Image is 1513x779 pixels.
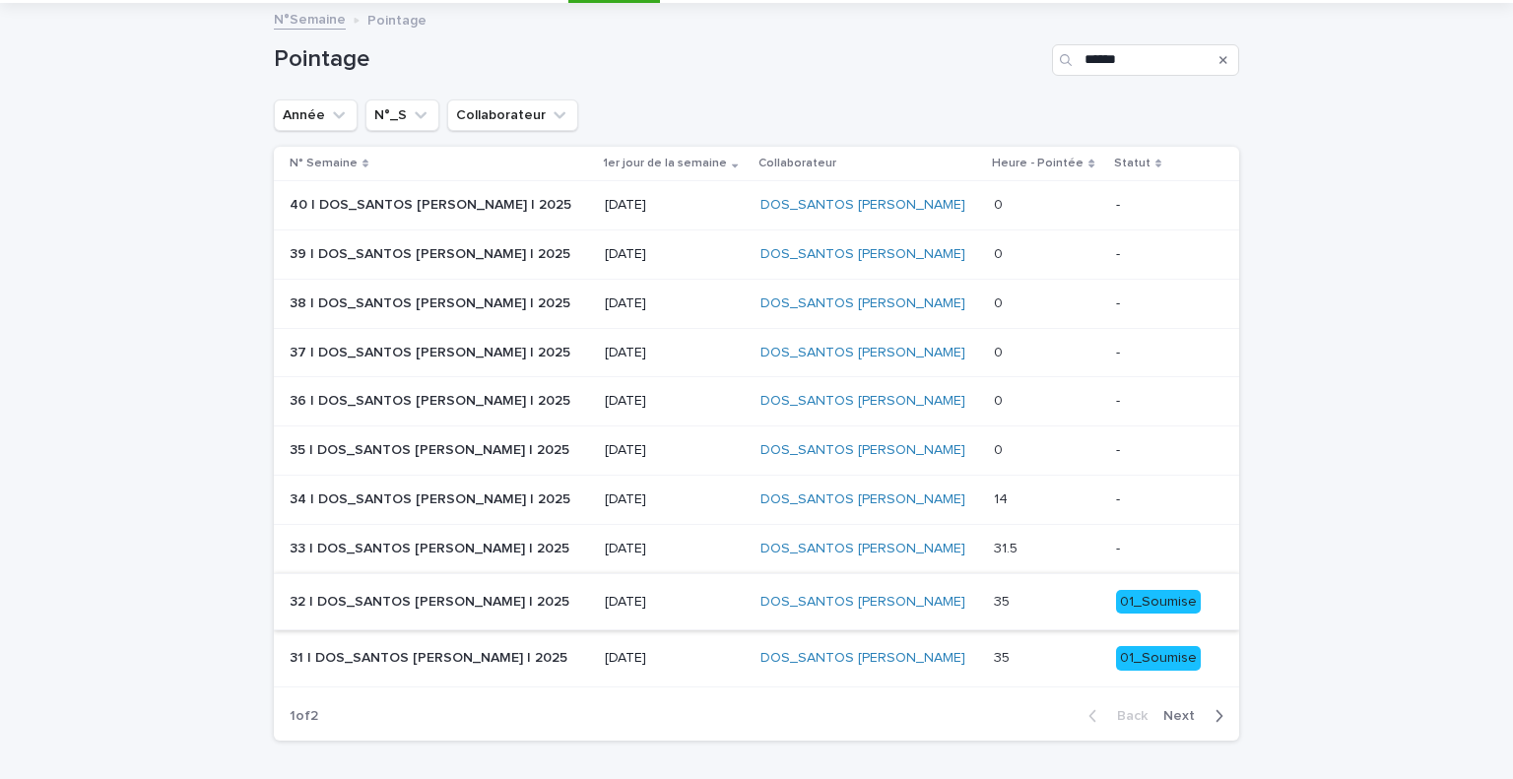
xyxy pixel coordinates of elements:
p: 33 | DOS_SANTOS [PERSON_NAME] | 2025 [290,537,573,557]
p: [DATE] [605,541,745,557]
tr: 35 | DOS_SANTOS [PERSON_NAME] | 202535 | DOS_SANTOS [PERSON_NAME] | 2025 [DATE]DOS_SANTOS [PERSON... [274,426,1239,476]
p: - [1116,246,1208,263]
p: 35 [994,646,1014,667]
p: 32 | DOS_SANTOS [PERSON_NAME] | 2025 [290,590,573,611]
p: 40 | DOS_SANTOS [PERSON_NAME] | 2025 [290,193,575,214]
p: - [1116,345,1208,361]
p: Pointage [367,8,427,30]
h1: Pointage [274,45,1044,74]
button: Back [1073,707,1155,725]
p: Heure - Pointée [992,153,1084,174]
p: 34 | DOS_SANTOS [PERSON_NAME] | 2025 [290,487,574,508]
p: Collaborateur [758,153,836,174]
button: Collaborateur [447,99,578,131]
button: N°_S [365,99,439,131]
p: [DATE] [605,442,745,459]
span: Next [1163,709,1207,723]
p: [DATE] [605,491,745,508]
p: [DATE] [605,650,745,667]
button: Année [274,99,358,131]
p: [DATE] [605,246,745,263]
p: 0 [994,438,1007,459]
a: DOS_SANTOS [PERSON_NAME] [760,491,965,508]
tr: 33 | DOS_SANTOS [PERSON_NAME] | 202533 | DOS_SANTOS [PERSON_NAME] | 2025 [DATE]DOS_SANTOS [PERSON... [274,524,1239,573]
p: - [1116,197,1208,214]
p: [DATE] [605,295,745,312]
p: 36 | DOS_SANTOS [PERSON_NAME] | 2025 [290,389,574,410]
p: Statut [1114,153,1151,174]
p: 39 | DOS_SANTOS [PERSON_NAME] | 2025 [290,242,574,263]
p: 35 [994,590,1014,611]
a: DOS_SANTOS [PERSON_NAME] [760,345,965,361]
button: Next [1155,707,1239,725]
a: DOS_SANTOS [PERSON_NAME] [760,393,965,410]
tr: 34 | DOS_SANTOS [PERSON_NAME] | 202534 | DOS_SANTOS [PERSON_NAME] | 2025 [DATE]DOS_SANTOS [PERSON... [274,475,1239,524]
a: DOS_SANTOS [PERSON_NAME] [760,295,965,312]
span: Back [1105,709,1148,723]
p: 1er jour de la semaine [603,153,727,174]
p: - [1116,442,1208,459]
a: DOS_SANTOS [PERSON_NAME] [760,197,965,214]
a: DOS_SANTOS [PERSON_NAME] [760,442,965,459]
tr: 38 | DOS_SANTOS [PERSON_NAME] | 202538 | DOS_SANTOS [PERSON_NAME] | 2025 [DATE]DOS_SANTOS [PERSON... [274,279,1239,328]
p: 31.5 [994,537,1021,557]
p: - [1116,491,1208,508]
p: - [1116,295,1208,312]
a: DOS_SANTOS [PERSON_NAME] [760,541,965,557]
div: 01_Soumise [1116,590,1201,615]
tr: 39 | DOS_SANTOS [PERSON_NAME] | 202539 | DOS_SANTOS [PERSON_NAME] | 2025 [DATE]DOS_SANTOS [PERSON... [274,229,1239,279]
p: [DATE] [605,197,745,214]
p: 1 of 2 [274,692,334,741]
a: N°Semaine [274,7,346,30]
input: Search [1052,44,1239,76]
p: 14 [994,487,1012,508]
p: 38 | DOS_SANTOS [PERSON_NAME] | 2025 [290,292,574,312]
p: - [1116,541,1208,557]
p: 0 [994,389,1007,410]
p: 0 [994,341,1007,361]
p: 35 | DOS_SANTOS [PERSON_NAME] | 2025 [290,438,573,459]
p: 0 [994,193,1007,214]
a: DOS_SANTOS [PERSON_NAME] [760,594,965,611]
p: 37 | DOS_SANTOS [PERSON_NAME] | 2025 [290,341,574,361]
p: [DATE] [605,393,745,410]
tr: 32 | DOS_SANTOS [PERSON_NAME] | 202532 | DOS_SANTOS [PERSON_NAME] | 2025 [DATE]DOS_SANTOS [PERSON... [274,573,1239,630]
div: 01_Soumise [1116,646,1201,671]
a: DOS_SANTOS [PERSON_NAME] [760,246,965,263]
p: 0 [994,242,1007,263]
p: [DATE] [605,594,745,611]
tr: 40 | DOS_SANTOS [PERSON_NAME] | 202540 | DOS_SANTOS [PERSON_NAME] | 2025 [DATE]DOS_SANTOS [PERSON... [274,181,1239,230]
a: DOS_SANTOS [PERSON_NAME] [760,650,965,667]
p: N° Semaine [290,153,358,174]
tr: 37 | DOS_SANTOS [PERSON_NAME] | 202537 | DOS_SANTOS [PERSON_NAME] | 2025 [DATE]DOS_SANTOS [PERSON... [274,328,1239,377]
tr: 31 | DOS_SANTOS [PERSON_NAME] | 202531 | DOS_SANTOS [PERSON_NAME] | 2025 [DATE]DOS_SANTOS [PERSON... [274,630,1239,687]
p: 31 | DOS_SANTOS [PERSON_NAME] | 2025 [290,646,571,667]
p: 0 [994,292,1007,312]
p: [DATE] [605,345,745,361]
tr: 36 | DOS_SANTOS [PERSON_NAME] | 202536 | DOS_SANTOS [PERSON_NAME] | 2025 [DATE]DOS_SANTOS [PERSON... [274,377,1239,426]
p: - [1116,393,1208,410]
